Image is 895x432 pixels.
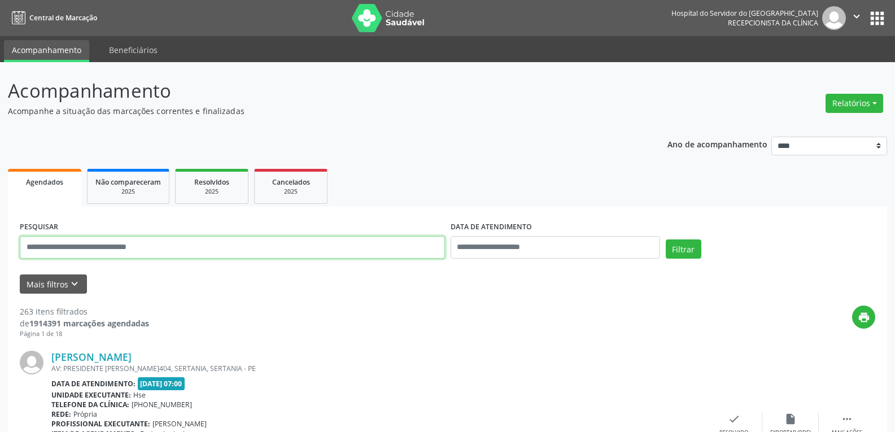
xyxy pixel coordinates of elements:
span: Recepcionista da clínica [728,18,818,28]
strong: 1914391 marcações agendadas [29,318,149,329]
label: PESQUISAR [20,219,58,236]
p: Ano de acompanhamento [667,137,767,151]
p: Acompanhamento [8,77,623,105]
div: Página 1 de 18 [20,329,149,339]
a: Central de Marcação [8,8,97,27]
a: Acompanhamento [4,40,89,62]
div: 2025 [263,187,319,196]
div: AV: PRESIDENTE [PERSON_NAME]404, SERTANIA, SERTANIA - PE [51,364,706,373]
span: Cancelados [272,177,310,187]
i: print [858,311,870,324]
i:  [841,413,853,425]
label: DATA DE ATENDIMENTO [451,219,532,236]
b: Profissional executante: [51,419,150,429]
div: 2025 [184,187,240,196]
img: img [20,351,43,374]
a: [PERSON_NAME] [51,351,132,363]
a: Beneficiários [101,40,165,60]
div: Hospital do Servidor do [GEOGRAPHIC_DATA] [671,8,818,18]
b: Telefone da clínica: [51,400,129,409]
span: Hse [133,390,146,400]
i:  [850,10,863,23]
span: [PHONE_NUMBER] [132,400,192,409]
span: Agendados [26,177,63,187]
i: keyboard_arrow_down [68,278,81,290]
span: [DATE] 07:00 [138,377,185,390]
b: Rede: [51,409,71,419]
span: Central de Marcação [29,13,97,23]
i: insert_drive_file [784,413,797,425]
b: Unidade executante: [51,390,131,400]
span: Própria [73,409,97,419]
img: img [822,6,846,30]
button: print [852,306,875,329]
div: 263 itens filtrados [20,306,149,317]
button: Mais filtroskeyboard_arrow_down [20,274,87,294]
div: 2025 [95,187,161,196]
button: apps [867,8,887,28]
button: Relatórios [826,94,883,113]
b: Data de atendimento: [51,379,136,389]
button: Filtrar [666,239,701,259]
span: Resolvidos [194,177,229,187]
span: [PERSON_NAME] [152,419,207,429]
button:  [846,6,867,30]
p: Acompanhe a situação das marcações correntes e finalizadas [8,105,623,117]
span: Não compareceram [95,177,161,187]
div: de [20,317,149,329]
i: check [728,413,740,425]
